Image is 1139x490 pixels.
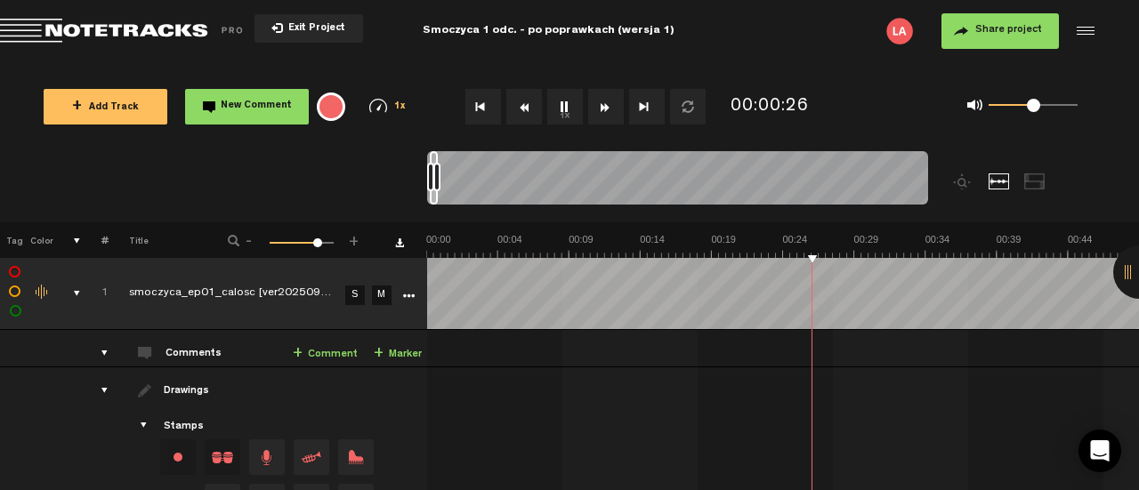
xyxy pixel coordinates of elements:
[138,419,152,433] span: Showcase stamps
[84,382,111,399] div: drawings
[242,233,256,244] span: -
[372,285,392,305] a: M
[629,89,665,125] button: Go to end
[941,13,1059,49] button: Share project
[129,285,360,303] div: Click to edit the title
[205,439,240,475] span: Drag and drop a stamp
[164,384,213,399] div: Drawings
[338,439,374,475] span: Drag and drop a stamp
[369,99,387,113] img: speedometer.svg
[347,233,361,244] span: +
[366,9,731,53] div: Smoczyca 1 odc. - po poprawkach (wersja 1)
[670,89,706,125] button: Loop
[185,89,309,125] button: New Comment
[44,89,167,125] button: +Add Track
[27,258,53,330] td: Change the color of the waveform
[72,100,82,114] span: +
[400,286,416,302] a: More
[249,439,285,475] span: Drag and drop a stamp
[166,347,225,362] div: Comments
[293,344,358,365] a: Comment
[164,420,204,435] div: Stamps
[465,89,501,125] button: Go to beginning
[345,285,365,305] a: S
[84,285,111,302] div: Click to change the order number
[81,258,109,330] td: Click to change the order number 1
[886,18,913,44] img: letters
[1078,430,1121,472] div: Open Intercom Messenger
[221,101,292,111] span: New Comment
[29,285,56,301] div: Change the color of the waveform
[254,14,363,43] button: Exit Project
[293,347,303,361] span: +
[283,24,345,34] span: Exit Project
[588,89,624,125] button: Fast Forward
[975,25,1042,36] span: Share project
[423,9,675,53] div: Smoczyca 1 odc. - po poprawkach (wersja 1)
[84,344,111,362] div: comments
[395,238,404,247] a: Download comments
[81,222,109,258] th: #
[506,89,542,125] button: Rewind
[56,285,84,302] div: comments, stamps & drawings
[72,103,139,113] span: Add Track
[317,92,345,121] div: {{ tooltip_message }}
[547,89,583,125] button: 1x
[81,330,109,367] td: comments
[53,258,81,330] td: comments, stamps & drawings
[352,99,423,114] div: 1x
[109,222,204,258] th: Title
[160,439,196,475] div: Change stamp color.To change the color of an existing stamp, select the stamp on the right and th...
[394,102,407,112] span: 1x
[27,222,53,258] th: Color
[109,258,340,330] td: Click to edit the title smoczyca_ep01_calosc [ver20250910]
[731,94,809,120] div: 00:00:26
[374,347,384,361] span: +
[294,439,329,475] span: Drag and drop a stamp
[374,344,422,365] a: Marker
